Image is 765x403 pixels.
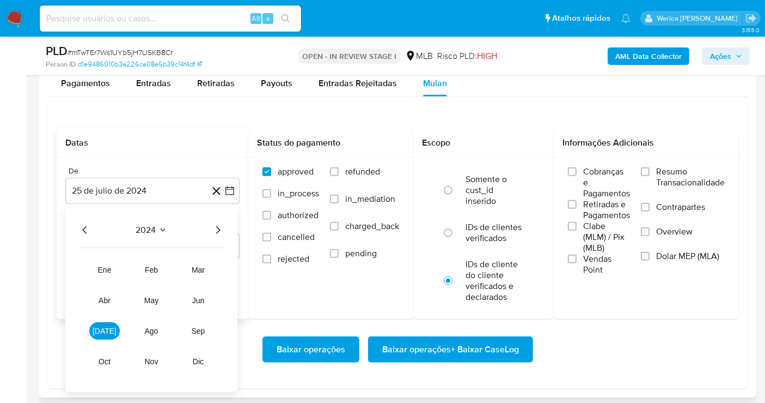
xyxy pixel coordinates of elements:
a: Notificações [621,14,631,23]
span: Ações [710,47,731,65]
b: Person ID [46,59,76,69]
a: Sair [745,13,757,24]
button: AML Data Collector [608,47,689,65]
button: Ações [702,47,750,65]
span: HIGH [477,50,497,62]
span: Risco PLD: [437,50,497,62]
span: s [266,13,270,23]
p: werica.jgaldencio@mercadolivre.com [657,13,742,23]
b: AML Data Collector [615,47,682,65]
b: PLD [46,42,68,59]
span: Atalhos rápidos [552,13,610,24]
p: OPEN - IN REVIEW STAGE I [298,49,401,64]
div: MLB [405,50,433,62]
span: # mTwTEr7Ws1UYb5jH7USKB8Cr [68,47,173,58]
span: Alt [252,13,260,23]
input: Pesquise usuários ou casos... [40,11,301,26]
button: search-icon [274,11,297,26]
span: 3.155.0 [742,26,760,34]
a: d1e9486010b3a226ca08e5b39c14f4df [78,59,202,69]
